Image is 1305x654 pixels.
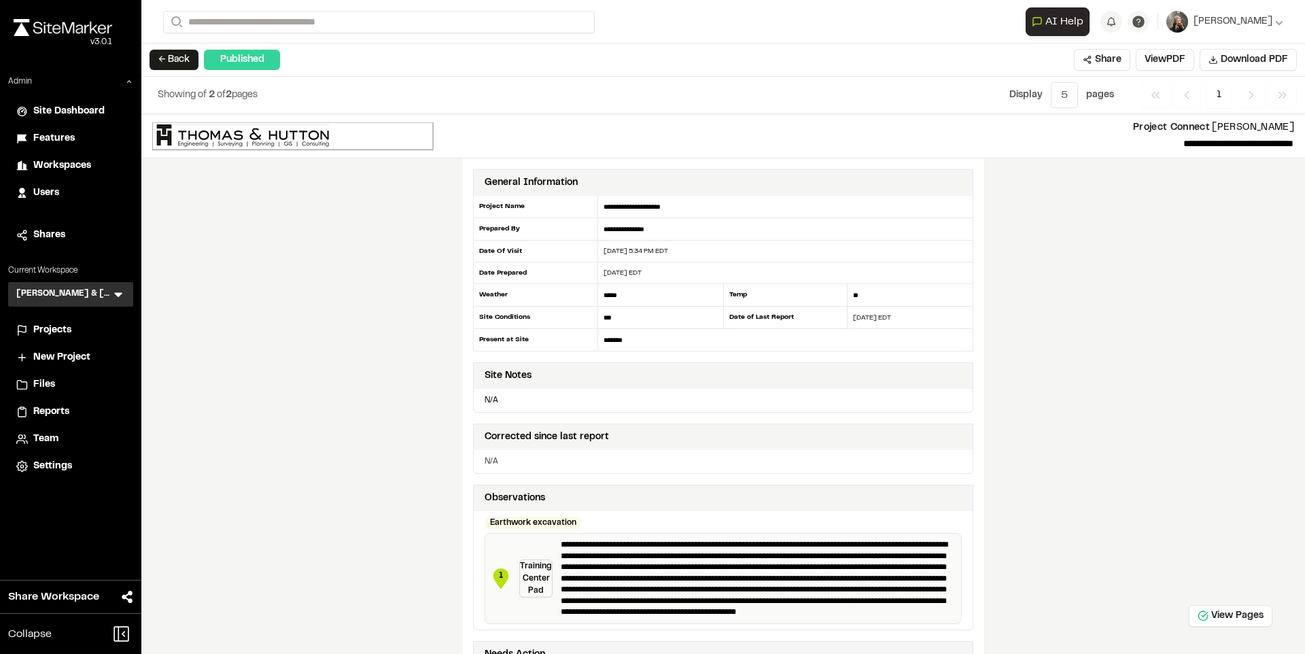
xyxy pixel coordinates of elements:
span: Team [33,432,58,447]
button: 5 [1051,82,1078,108]
a: Projects [16,323,125,338]
a: Shares [16,228,125,243]
span: Download PDF [1221,52,1288,67]
p: Admin [8,75,32,88]
div: Present at Site [473,329,598,351]
button: Share [1074,49,1130,71]
p: [PERSON_NAME] [445,120,1294,135]
p: N/A [485,455,962,468]
span: Workspaces [33,158,91,173]
div: General Information [485,175,578,190]
p: Display [1009,88,1043,103]
a: Site Dashboard [16,104,125,119]
span: Files [33,377,55,392]
div: Date of Last Report [723,307,848,329]
div: Observations [485,491,545,506]
button: ← Back [150,50,198,70]
div: Date Of Visit [473,241,598,262]
div: Training Center Pad [519,560,553,598]
span: Showing of [158,91,209,99]
button: [PERSON_NAME] [1166,11,1283,33]
div: Site Conditions [473,307,598,329]
p: page s [1086,88,1114,103]
button: Open AI Assistant [1026,7,1090,36]
button: ViewPDF [1136,49,1194,71]
a: New Project [16,350,125,365]
button: Search [163,11,188,33]
p: Current Workspace [8,264,133,277]
div: [DATE] EDT [848,313,973,323]
h3: [PERSON_NAME] & [PERSON_NAME] [16,288,111,301]
div: [DATE] 5:34 PM EDT [598,246,973,256]
span: Reports [33,405,69,419]
div: Project Name [473,196,598,218]
div: Oh geez...please don't... [14,36,112,48]
span: 1 [491,570,511,582]
span: 2 [209,91,215,99]
span: New Project [33,350,90,365]
span: [PERSON_NAME] [1194,14,1272,29]
div: Temp [723,284,848,307]
span: 2 [226,91,232,99]
div: Prepared By [473,218,598,241]
div: [DATE] EDT [598,268,973,278]
span: Projects [33,323,71,338]
span: Site Dashboard [33,104,105,119]
button: Download PDF [1200,49,1297,71]
span: Features [33,131,75,146]
div: Corrected since last report [485,430,609,445]
a: Reports [16,405,125,419]
a: Team [16,432,125,447]
div: Earthwork excavation [485,517,582,529]
img: User [1166,11,1188,33]
span: Settings [33,459,72,474]
a: Users [16,186,125,201]
p: of pages [158,88,258,103]
div: Date Prepared [473,262,598,284]
a: Files [16,377,125,392]
span: AI Help [1045,14,1083,30]
a: Settings [16,459,125,474]
span: 1 [1206,82,1232,108]
span: Project Connect [1133,124,1210,132]
button: View Pages [1189,605,1272,627]
span: Users [33,186,59,201]
div: Weather [473,284,598,307]
div: Site Notes [485,368,532,383]
img: file [152,122,434,150]
span: Collapse [8,626,52,642]
span: Shares [33,228,65,243]
p: N/A [479,394,967,407]
div: Published [204,50,280,70]
a: Workspaces [16,158,125,173]
nav: Navigation [1141,82,1297,108]
div: Open AI Assistant [1026,7,1095,36]
span: Share Workspace [8,589,99,605]
img: rebrand.png [14,19,112,36]
a: Features [16,131,125,146]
